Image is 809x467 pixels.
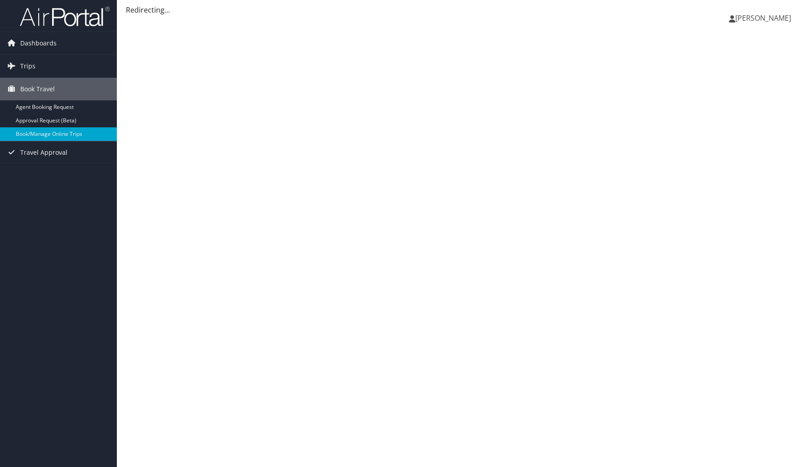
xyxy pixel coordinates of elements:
div: Redirecting... [126,4,800,15]
img: airportal-logo.png [20,6,110,27]
a: [PERSON_NAME] [729,4,800,31]
span: Travel Approval [20,141,67,164]
span: Trips [20,55,36,77]
span: Dashboards [20,32,57,54]
span: Book Travel [20,78,55,100]
span: [PERSON_NAME] [735,13,791,23]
